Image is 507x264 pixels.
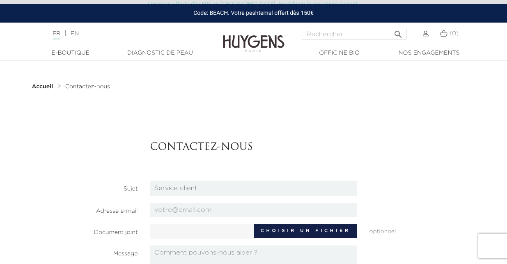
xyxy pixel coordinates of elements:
[71,31,79,37] a: EN
[391,26,406,37] button: 
[30,49,112,57] a: E-Boutique
[150,142,467,154] h3: Contactez-nous
[65,84,110,90] span: Contactez-nous
[150,203,357,217] input: votre@email.com
[48,29,205,39] div: |
[32,83,55,90] a: Accueil
[393,27,403,37] i: 
[34,246,144,258] label: Message
[34,224,144,237] label: Document joint
[34,203,144,216] label: Adresse e-mail
[32,84,53,90] strong: Accueil
[388,49,470,57] a: Nos engagements
[302,29,406,39] input: Rechercher
[450,31,459,37] span: (0)
[119,49,201,57] a: Diagnostic de peau
[298,49,381,57] a: Officine Bio
[65,83,110,90] a: Contactez-nous
[223,22,284,53] img: Huygens
[34,181,144,193] label: Sujet
[363,224,473,236] span: optionnel
[53,31,60,39] a: FR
